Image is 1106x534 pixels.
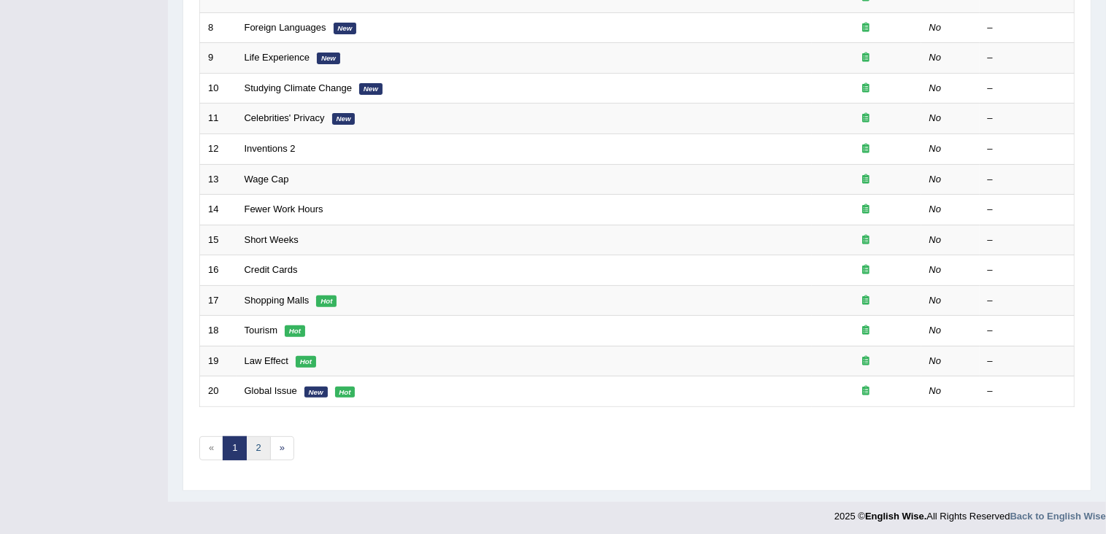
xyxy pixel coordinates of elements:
[988,355,1067,368] div: –
[988,233,1067,247] div: –
[245,355,288,366] a: Law Effect
[245,264,298,275] a: Credit Cards
[223,436,247,460] a: 1
[988,263,1067,277] div: –
[245,22,326,33] a: Foreign Languages
[200,195,237,225] td: 14
[820,263,913,277] div: Exam occurring question
[820,324,913,338] div: Exam occurring question
[359,83,383,95] em: New
[988,51,1067,65] div: –
[988,21,1067,35] div: –
[929,295,942,306] em: No
[245,82,352,93] a: Studying Climate Change
[200,316,237,347] td: 18
[929,385,942,396] em: No
[245,174,289,185] a: Wage Cap
[245,385,297,396] a: Global Issue
[332,113,356,125] em: New
[929,234,942,245] em: No
[820,173,913,187] div: Exam occurring question
[820,294,913,308] div: Exam occurring question
[245,143,296,154] a: Inventions 2
[245,52,310,63] a: Life Experience
[200,225,237,255] td: 15
[929,325,942,336] em: No
[245,234,299,245] a: Short Weeks
[988,112,1067,125] div: –
[335,387,356,398] em: Hot
[929,112,942,123] em: No
[988,142,1067,156] div: –
[929,204,942,214] em: No
[988,82,1067,96] div: –
[929,143,942,154] em: No
[988,384,1067,398] div: –
[820,203,913,217] div: Exam occurring question
[820,21,913,35] div: Exam occurring question
[245,325,278,336] a: Tourism
[317,53,340,64] em: New
[200,255,237,286] td: 16
[929,52,942,63] em: No
[200,104,237,134] td: 11
[200,43,237,74] td: 9
[834,502,1106,523] div: 2025 © All Rights Reserved
[988,324,1067,338] div: –
[270,436,294,460] a: »
[865,511,926,522] strong: English Wise.
[200,376,237,407] td: 20
[820,384,913,398] div: Exam occurring question
[820,233,913,247] div: Exam occurring question
[245,204,323,214] a: Fewer Work Hours
[988,294,1067,308] div: –
[820,51,913,65] div: Exam occurring question
[200,164,237,195] td: 13
[316,295,337,307] em: Hot
[820,82,913,96] div: Exam occurring question
[199,436,223,460] span: «
[929,82,942,93] em: No
[200,285,237,316] td: 17
[929,355,942,366] em: No
[929,22,942,33] em: No
[245,295,310,306] a: Shopping Malls
[988,173,1067,187] div: –
[296,356,316,368] em: Hot
[988,203,1067,217] div: –
[929,174,942,185] em: No
[245,112,325,123] a: Celebrities' Privacy
[820,142,913,156] div: Exam occurring question
[200,346,237,376] td: 19
[200,12,237,43] td: 8
[246,436,270,460] a: 2
[304,387,328,398] em: New
[820,112,913,125] div: Exam occurring question
[820,355,913,368] div: Exam occurring question
[200,133,237,164] td: 12
[285,325,305,337] em: Hot
[200,73,237,104] td: 10
[1010,511,1106,522] a: Back to English Wise
[334,23,357,34] em: New
[929,264,942,275] em: No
